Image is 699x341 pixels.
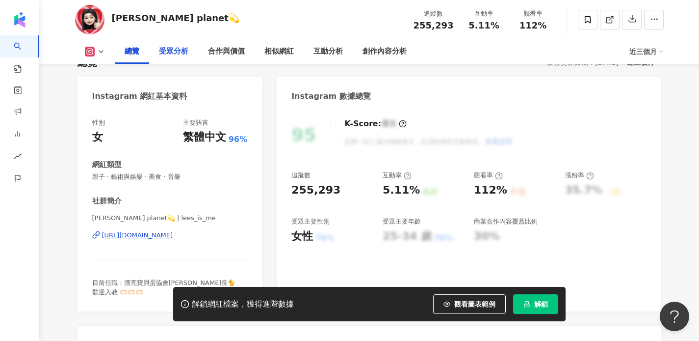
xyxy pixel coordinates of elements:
[454,300,495,308] span: 觀看圖表範例
[468,21,499,30] span: 5.11%
[291,171,311,180] div: 追蹤數
[92,91,187,102] div: Instagram 網紅基本資料
[383,171,412,180] div: 互動率
[383,183,420,198] div: 5.11%
[291,183,340,198] div: 255,293
[291,229,313,244] div: 女性
[629,44,664,59] div: 近三個月
[102,231,173,240] div: [URL][DOMAIN_NAME]
[534,300,548,308] span: 解鎖
[362,46,407,57] div: 創作內容分析
[291,91,371,102] div: Instagram 數據總覽
[383,217,421,226] div: 受眾主要年齡
[183,118,208,127] div: 主要語言
[92,130,103,145] div: 女
[513,294,558,314] button: 解鎖
[92,279,236,295] span: 目前任職：漂亮寶貝蛋協會[PERSON_NAME]長🐈 歡迎入教 🫶🏻🫶🏻🫶🏻
[515,9,552,19] div: 觀看率
[208,46,245,57] div: 合作與價值
[183,130,226,145] div: 繁體中文
[14,35,33,74] a: search
[474,171,503,180] div: 觀看率
[519,21,547,30] span: 112%
[92,196,122,206] div: 社群簡介
[159,46,188,57] div: 受眾分析
[12,12,27,28] img: logo icon
[414,20,454,30] span: 255,293
[92,231,248,240] a: [URL][DOMAIN_NAME]
[414,9,454,19] div: 追蹤數
[313,46,343,57] div: 互動分析
[474,183,507,198] div: 112%
[92,214,248,223] span: [PERSON_NAME] planet💫 | lees_is_me
[264,46,294,57] div: 相似網紅
[14,146,22,169] span: rise
[192,299,294,310] div: 解鎖網紅檔案，獲得進階數據
[92,172,248,181] span: 親子 · 藝術與娛樂 · 美食 · 音樂
[75,5,104,34] img: KOL Avatar
[433,294,506,314] button: 觀看圖表範例
[466,9,503,19] div: 互動率
[344,118,407,129] div: K-Score :
[229,134,247,145] span: 96%
[523,301,530,308] span: lock
[125,46,139,57] div: 總覽
[92,118,105,127] div: 性別
[565,171,594,180] div: 漲粉率
[92,160,122,170] div: 網紅類型
[112,12,239,24] div: [PERSON_NAME] planet💫
[291,217,330,226] div: 受眾主要性別
[474,217,538,226] div: 商業合作內容覆蓋比例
